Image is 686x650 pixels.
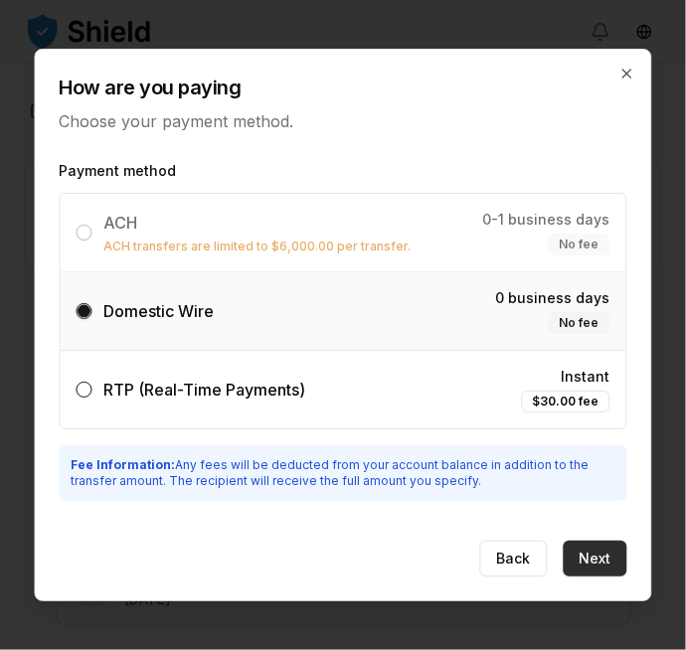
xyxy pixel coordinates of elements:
[72,457,615,489] p: Any fees will be deducted from your account balance in addition to the transfer amount. The recip...
[60,161,627,181] label: Payment method
[564,541,627,576] button: Next
[60,74,627,101] h2: How are you paying
[104,380,306,400] span: RTP (Real-Time Payments)
[104,213,138,233] span: ACH
[496,288,610,308] span: 0 business days
[483,210,610,230] span: 0-1 business days
[104,301,215,321] span: Domestic Wire
[562,367,610,387] span: Instant
[77,225,92,241] button: ACHACH transfers are limited to $6,000.00 per transfer.0-1 business daysNo fee
[77,303,92,319] button: Domestic Wire0 business daysNo fee
[60,109,627,133] p: Choose your payment method.
[104,239,412,254] p: ACH transfers are limited to $6,000.00 per transfer.
[522,391,610,412] div: $30.00 fee
[77,382,92,398] button: RTP (Real-Time Payments)Instant$30.00 fee
[549,234,610,255] div: No fee
[480,541,548,576] button: Back
[72,457,176,472] strong: Fee Information:
[549,312,610,334] div: No fee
